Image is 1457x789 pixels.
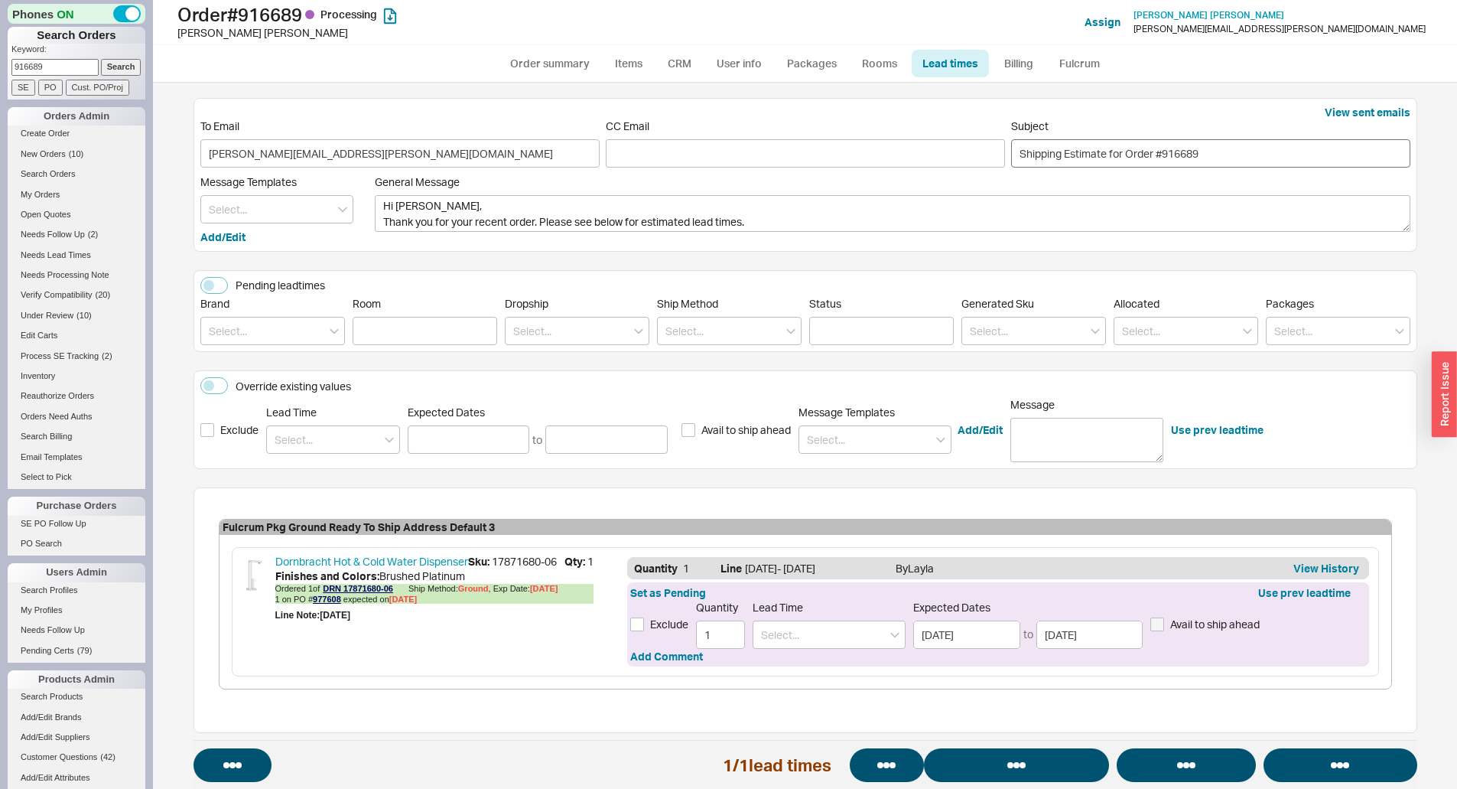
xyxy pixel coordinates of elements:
[1243,328,1252,334] svg: open menu
[604,50,654,77] a: Items
[21,646,74,655] span: Pending Certs
[958,422,1003,438] button: Add/Edit
[1150,618,1164,631] input: Avail to ship ahead
[200,119,600,133] span: To Email
[8,287,145,303] a: Verify Compatibility(20)
[8,227,145,243] a: Needs Follow Up(2)
[896,561,1111,576] div: By Layla
[385,437,394,443] svg: open menu
[798,406,895,419] span: Message Templates
[8,670,145,689] div: Products Admin
[38,80,63,96] input: PO
[266,406,317,419] span: Lead Time
[630,585,706,601] button: Set as Pending
[275,554,468,569] a: Dornbracht Hot & Cold Water Dispenser
[798,425,951,454] input: Select...
[1288,561,1364,576] button: View History
[1266,317,1410,345] input: Select...
[275,610,594,621] div: Line Note: [DATE]
[564,555,585,568] b: Qty:
[8,328,145,344] a: Edit Carts
[320,8,377,21] span: Processing
[8,267,145,283] a: Needs Processing Note
[630,649,703,664] button: Add Comment
[8,497,145,515] div: Purchase Orders
[723,754,831,778] div: 1 / 1 lead times
[76,311,92,320] span: ( 10 )
[1114,297,1159,310] span: Allocated
[1171,422,1263,438] button: Use prev leadtime
[1395,328,1404,334] svg: open menu
[338,207,347,213] svg: open menu
[8,449,145,465] a: Email Templates
[8,429,145,445] a: Search Billing
[8,368,145,384] a: Inventory
[499,50,601,77] a: Order summary
[564,554,594,569] span: 1
[1010,398,1163,412] span: Message
[200,377,228,394] button: Override existing values
[353,297,381,310] span: Room
[66,80,129,96] input: Cust. PO/Proj
[657,317,802,345] input: Select...
[200,277,228,294] button: Pending leadtimes
[275,595,341,604] span: 1 on PO #
[1114,317,1258,345] input: Select...
[200,195,353,223] input: Select...
[1266,297,1314,310] span: Packages
[21,752,97,761] span: Customer Questions
[681,423,695,437] input: Avail to ship ahead
[961,297,1034,310] span: Generated Sku
[8,388,145,404] a: Reauthorize Orders
[408,406,668,419] span: Expected Dates
[992,50,1046,77] a: Billing
[1325,105,1410,120] button: View sent emails
[200,230,246,245] button: Add/Edit
[1011,119,1410,133] span: Subject
[720,561,742,576] span: Line
[530,584,558,593] span: [DATE]
[1010,418,1163,462] textarea: Message
[266,425,400,454] input: Select...
[458,584,489,593] b: Ground
[468,555,489,568] b: Sku:
[275,584,594,595] div: Ordered 1 of Ship Method:
[1091,328,1100,334] svg: open menu
[468,554,564,569] span: 17871680-06
[1133,9,1284,21] span: [PERSON_NAME] [PERSON_NAME]
[8,709,145,725] a: Add/Edit Brands
[313,595,341,604] a: 977608
[489,584,558,595] div: , Exp Date:
[1133,10,1284,21] a: [PERSON_NAME] [PERSON_NAME]
[77,646,93,655] span: ( 79 )
[8,107,145,126] div: Orders Admin
[8,729,145,745] a: Add/Edit Suppliers
[961,317,1106,345] input: Select...
[745,561,815,576] div: [DATE] - [DATE]
[21,270,109,279] span: Needs Processing Note
[606,119,1005,133] span: CC Email
[21,351,99,360] span: Process SE Tracking
[505,297,548,310] span: Dropship
[776,50,848,77] a: Packages
[1170,617,1260,632] span: Avail to ship ahead
[890,632,899,638] svg: open menu
[8,536,145,552] a: PO Search
[786,328,795,334] svg: open menu
[696,621,745,649] input: Quantity
[705,50,773,77] a: User info
[753,621,906,649] input: Select...
[650,617,688,632] span: Exclude
[21,625,85,634] span: Needs Follow Up
[696,601,745,615] span: Quantity
[701,422,791,438] span: Avail to ship ahead
[1085,15,1120,30] button: Assign
[8,516,145,532] a: SE PO Follow Up
[8,409,145,425] a: Orders Need Auths
[88,230,98,239] span: ( 2 )
[330,328,339,334] svg: open menu
[8,622,145,638] a: Needs Follow Up
[375,175,1410,189] span: General Message
[200,139,600,168] input: To Email
[200,423,214,437] input: Exclude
